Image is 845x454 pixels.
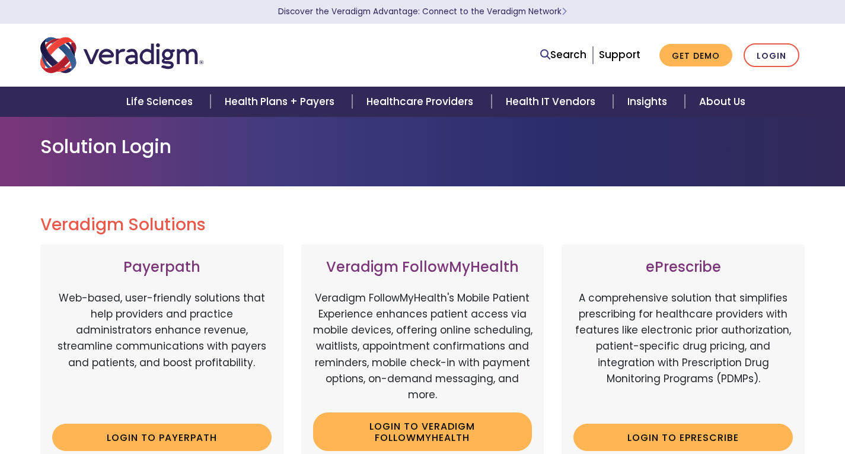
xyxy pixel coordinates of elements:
h1: Solution Login [40,135,805,158]
a: Login [744,43,799,68]
img: Veradigm logo [40,36,203,75]
a: Insights [613,87,685,117]
a: Search [540,47,586,63]
span: Learn More [562,6,567,17]
h2: Veradigm Solutions [40,215,805,235]
h3: Veradigm FollowMyHealth [313,259,532,276]
a: Health Plans + Payers [211,87,352,117]
a: Support [599,47,640,62]
p: A comprehensive solution that simplifies prescribing for healthcare providers with features like ... [573,290,793,415]
a: Login to ePrescribe [573,424,793,451]
p: Veradigm FollowMyHealth's Mobile Patient Experience enhances patient access via mobile devices, o... [313,290,532,403]
a: Login to Payerpath [52,424,272,451]
a: Life Sciences [112,87,211,117]
a: About Us [685,87,760,117]
p: Web-based, user-friendly solutions that help providers and practice administrators enhance revenu... [52,290,272,415]
a: Healthcare Providers [352,87,491,117]
a: Discover the Veradigm Advantage: Connect to the Veradigm NetworkLearn More [278,6,567,17]
a: Get Demo [659,44,732,67]
h3: Payerpath [52,259,272,276]
h3: ePrescribe [573,259,793,276]
a: Login to Veradigm FollowMyHealth [313,412,532,451]
a: Health IT Vendors [492,87,613,117]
